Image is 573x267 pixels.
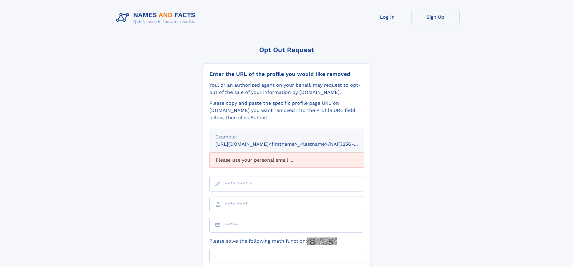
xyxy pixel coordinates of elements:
div: You, or an authorized agent on your behalf, may request to opt-out of the sale of your informatio... [209,82,364,96]
div: Example: [215,133,358,141]
div: Please use your personal email ... [209,153,364,168]
label: Please solve the following math function: [209,238,337,245]
div: Opt Out Request [203,46,370,54]
small: [URL][DOMAIN_NAME]<firstname>_<lastname>/NAF325G-xxxxxxxx [215,141,375,147]
a: Sign Up [411,10,460,24]
img: Logo Names and Facts [114,10,200,26]
a: Log In [363,10,411,24]
div: Please copy and paste the specific profile page URL on [DOMAIN_NAME] you want removed into the Pr... [209,100,364,121]
div: Enter the URL of the profile you would like removed [209,71,364,77]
